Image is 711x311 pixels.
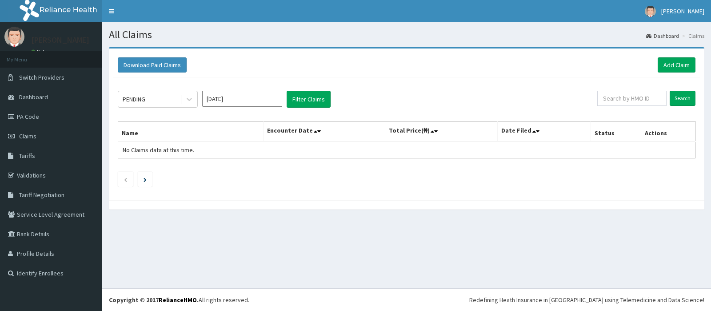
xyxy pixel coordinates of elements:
strong: Copyright © 2017 . [109,296,199,304]
h1: All Claims [109,29,704,40]
div: PENDING [123,95,145,104]
a: Online [31,48,52,55]
span: Tariffs [19,152,35,160]
input: Select Month and Year [202,91,282,107]
span: Tariff Negotiation [19,191,64,199]
span: Switch Providers [19,73,64,81]
a: Next page [144,175,147,183]
th: Date Filed [498,121,591,142]
img: User Image [4,27,24,47]
input: Search [670,91,695,106]
th: Encounter Date [264,121,385,142]
input: Search by HMO ID [597,91,667,106]
div: Redefining Heath Insurance in [GEOGRAPHIC_DATA] using Telemedicine and Data Science! [469,295,704,304]
th: Status [591,121,641,142]
img: User Image [645,6,656,17]
a: Dashboard [646,32,679,40]
button: Filter Claims [287,91,331,108]
a: Previous page [124,175,128,183]
th: Total Price(₦) [385,121,497,142]
a: Add Claim [658,57,695,73]
footer: All rights reserved. [102,288,711,311]
button: Download Paid Claims [118,57,187,73]
th: Name [118,121,264,142]
a: RelianceHMO [159,296,197,304]
li: Claims [680,32,704,40]
span: No Claims data at this time. [123,146,194,154]
th: Actions [641,121,695,142]
span: Dashboard [19,93,48,101]
span: [PERSON_NAME] [661,7,704,15]
span: Claims [19,132,36,140]
p: [PERSON_NAME] [31,36,89,44]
